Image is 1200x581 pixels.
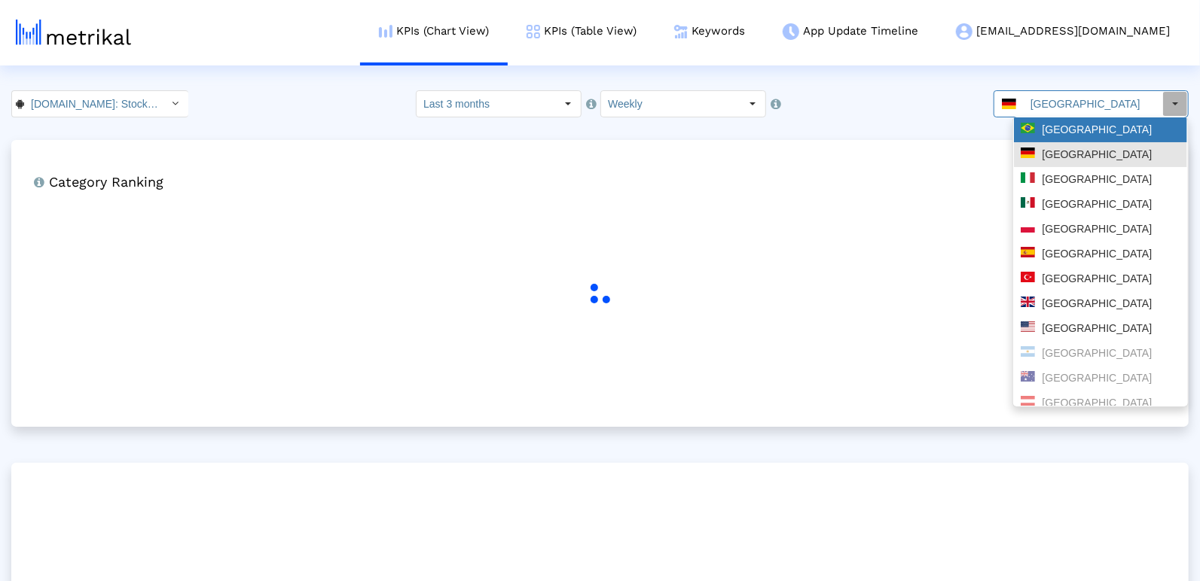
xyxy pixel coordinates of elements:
div: [GEOGRAPHIC_DATA] [1021,197,1180,211]
img: metrical-logo-light.png [16,20,131,45]
div: [GEOGRAPHIC_DATA] [1021,272,1180,286]
div: [GEOGRAPHIC_DATA] [1021,396,1180,410]
div: [GEOGRAPHIC_DATA] [1021,297,1180,311]
div: [GEOGRAPHIC_DATA] [1021,346,1180,360]
div: [GEOGRAPHIC_DATA] [1021,247,1180,261]
div: Select [1162,91,1188,117]
div: [GEOGRAPHIC_DATA] [1021,222,1180,236]
img: keywords.png [674,25,688,38]
h6: Category Ranking [41,170,1159,190]
div: [GEOGRAPHIC_DATA] [1021,172,1180,187]
div: [GEOGRAPHIC_DATA] [1021,123,1180,137]
div: Select [740,91,765,117]
img: app-update-menu-icon.png [783,23,799,40]
img: my-account-menu-icon.png [956,23,973,40]
div: [GEOGRAPHIC_DATA] [1021,321,1180,336]
img: kpi-table-menu-icon.png [527,25,540,38]
div: [GEOGRAPHIC_DATA] [1021,148,1180,162]
img: kpi-chart-menu-icon.png [379,25,392,38]
div: [GEOGRAPHIC_DATA] [1021,371,1180,385]
div: Select [555,91,581,117]
div: Select [163,91,188,117]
